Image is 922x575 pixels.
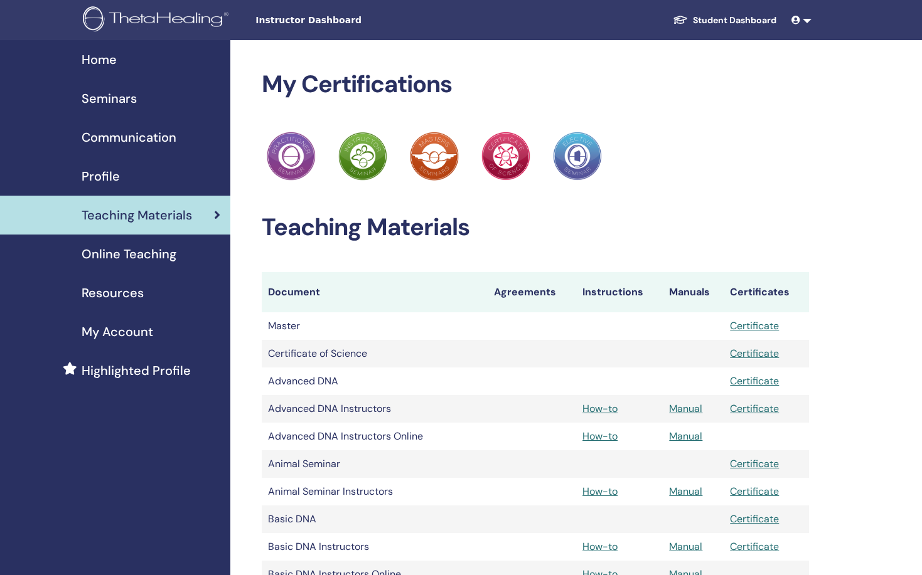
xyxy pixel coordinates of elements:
a: Manual [669,540,702,553]
span: Seminars [82,89,137,108]
a: Manual [669,485,702,498]
td: Basic DNA Instructors [262,533,488,561]
span: Resources [82,283,144,302]
td: Advanced DNA Instructors [262,395,488,423]
a: Manual [669,402,702,415]
span: Highlighted Profile [82,361,191,380]
span: Online Teaching [82,245,176,263]
a: Certificate [730,319,779,332]
img: Practitioner [410,132,459,181]
a: How-to [582,402,618,415]
a: Manual [669,430,702,443]
th: Certificates [724,272,809,312]
a: How-to [582,540,618,553]
td: Advanced DNA [262,367,488,395]
th: Instructions [576,272,663,312]
span: My Account [82,322,153,341]
img: Practitioner [267,132,316,181]
span: Communication [82,128,176,147]
span: Profile [82,167,120,186]
td: Certificate of Science [262,340,488,367]
a: Student Dashboard [663,9,786,32]
img: Practitioner [553,132,602,181]
h2: Teaching Materials [262,213,809,242]
a: How-to [582,485,618,498]
th: Manuals [663,272,724,312]
img: graduation-cap-white.svg [673,14,688,25]
a: Certificate [730,540,779,553]
a: Certificate [730,512,779,525]
td: Advanced DNA Instructors Online [262,423,488,450]
span: Teaching Materials [82,206,192,224]
img: logo.png [83,6,233,34]
a: Certificate [730,402,779,415]
h2: My Certifications [262,70,809,99]
span: Instructor Dashboard [255,14,444,27]
span: Home [82,50,117,69]
a: Certificate [730,457,779,470]
a: Certificate [730,374,779,388]
img: Practitioner [338,132,387,181]
a: Certificate [730,347,779,360]
img: Practitioner [481,132,530,181]
td: Basic DNA [262,505,488,533]
th: Agreements [488,272,576,312]
th: Document [262,272,488,312]
a: Certificate [730,485,779,498]
td: Animal Seminar [262,450,488,478]
td: Master [262,312,488,340]
a: How-to [582,430,618,443]
td: Animal Seminar Instructors [262,478,488,505]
